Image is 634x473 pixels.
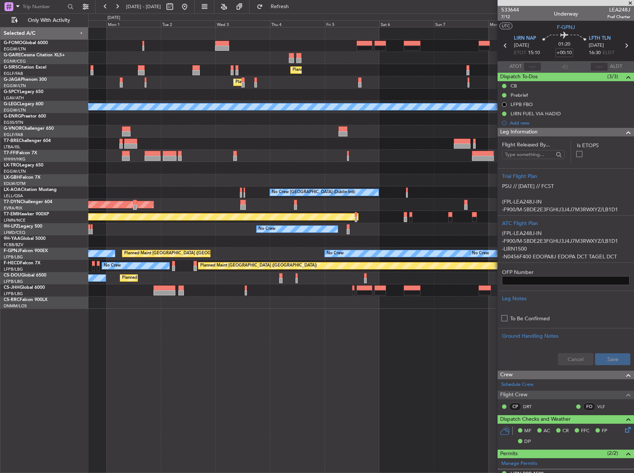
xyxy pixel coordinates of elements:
[4,261,20,265] span: F-HECD
[4,65,18,70] span: G-SIRS
[505,149,554,160] input: Type something...
[583,403,595,411] div: FO
[4,41,48,45] a: G-FOMOGlobal 6000
[272,187,355,198] div: No Crew [GEOGRAPHIC_DATA] (Dublin Intl)
[4,249,20,253] span: F-GPNJ
[4,41,23,45] span: G-FOMO
[589,42,604,49] span: [DATE]
[488,20,543,27] div: Mon 8
[200,260,317,271] div: Planned Maint [GEOGRAPHIC_DATA] ([GEOGRAPHIC_DATA])
[4,163,43,168] a: LX-TROLegacy 650
[500,73,538,81] span: Dispatch To-Dos
[270,20,324,27] div: Thu 4
[514,49,526,57] span: ETOT
[4,303,27,309] a: DNMM/LOS
[4,261,40,265] a: F-HECDFalcon 7X
[4,188,21,192] span: LX-AOA
[4,273,21,278] span: CS-DOU
[4,77,21,82] span: G-JAGA
[4,291,23,297] a: LFPB/LBG
[472,248,489,259] div: No Crew
[215,20,270,27] div: Wed 3
[607,6,630,14] span: LEA248J
[4,200,20,204] span: T7-DYN
[434,20,488,27] div: Sun 7
[4,90,20,94] span: G-SPCY
[4,95,24,101] a: LGAV/ATH
[4,175,40,180] a: LX-GBHFalcon 7X
[4,144,20,150] a: LTBA/ISL
[602,427,607,435] span: FP
[511,110,561,117] div: LIRN FUEL VIA HADID
[610,63,622,70] span: ALDT
[514,35,536,42] span: LIRN NAP
[581,427,590,435] span: FFC
[4,169,26,174] a: EGGW/LTN
[4,139,19,143] span: T7-BRE
[293,64,409,76] div: Planned Maint [GEOGRAPHIC_DATA] ([GEOGRAPHIC_DATA])
[4,181,26,186] a: EDLW/DTM
[23,1,65,12] input: Trip Number
[524,438,531,446] span: DP
[4,71,23,76] a: EGLF/FAB
[4,193,23,199] a: LELL/QSA
[235,77,352,88] div: Planned Maint [GEOGRAPHIC_DATA] ([GEOGRAPHIC_DATA])
[502,172,630,180] div: Trial Flight Plan
[4,224,42,229] a: 9H-LPZLegacy 500
[122,272,239,284] div: Planned Maint [GEOGRAPHIC_DATA] ([GEOGRAPHIC_DATA])
[502,227,630,259] div: (FPL-LEA248J-IN -F900/M-SBDE2E3FGHIJ3J4J7M3RWXYZ/LB1D1 -LIRN1500 -N0456F400 EDOPA8J EDOPA DCT TAG...
[502,295,630,302] div: Leg Notes
[4,242,23,248] a: FCBB/BZV
[258,224,275,235] div: No Crew
[161,20,215,27] div: Tue 2
[4,212,18,216] span: T7-EMI
[502,198,630,206] p: (FPL-LEA248J-IN
[501,381,534,388] a: Schedule Crew
[4,224,19,229] span: 9H-LPZ
[4,114,46,119] a: G-ENRGPraetor 600
[597,403,614,410] a: VLF
[4,273,46,278] a: CS-DOUGlobal 6500
[4,139,51,143] a: T7-BREChallenger 604
[4,114,21,119] span: G-ENRG
[4,126,54,131] a: G-VNORChallenger 650
[4,285,45,290] a: CS-JHHGlobal 6000
[4,218,26,223] a: LFMN/NCE
[126,3,161,10] span: [DATE] - [DATE]
[4,77,47,82] a: G-JAGAPhenom 300
[4,102,20,106] span: G-LEGC
[499,23,512,29] button: UTC
[502,268,630,276] label: OFP Number
[264,4,295,9] span: Refresh
[502,182,630,190] p: PSU // [DATE] // FCST
[509,63,522,70] span: ATOT
[544,427,550,435] span: AC
[500,415,571,424] span: Dispatch Checks and Weather
[325,20,379,27] div: Fri 5
[509,403,521,411] div: CP
[253,1,298,13] button: Refresh
[500,391,528,399] span: Flight Crew
[4,83,26,89] a: EGGW/LTN
[4,163,20,168] span: LX-TRO
[502,332,630,340] div: Ground Handling Notes
[4,53,21,57] span: G-GARE
[554,10,578,18] div: Underway
[607,449,618,457] span: (2/2)
[4,120,23,125] a: EGSS/STN
[104,260,121,271] div: No Crew
[4,212,49,216] a: T7-EMIHawker 900XP
[4,230,25,235] a: LFMD/CEQ
[124,248,241,259] div: Planned Maint [GEOGRAPHIC_DATA] ([GEOGRAPHIC_DATA])
[558,41,570,48] span: 01:20
[510,315,550,322] label: To Be Confirmed
[327,248,344,259] div: No Crew
[4,236,20,241] span: 9H-YAA
[502,219,630,227] div: ATC Flight Plan
[106,20,161,27] div: Mon 1
[4,107,26,113] a: EGGW/LTN
[528,49,540,57] span: 15:10
[4,132,23,138] a: EGLF/FAB
[4,254,23,260] a: LFPB/LBG
[511,101,533,107] div: LFPB FBO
